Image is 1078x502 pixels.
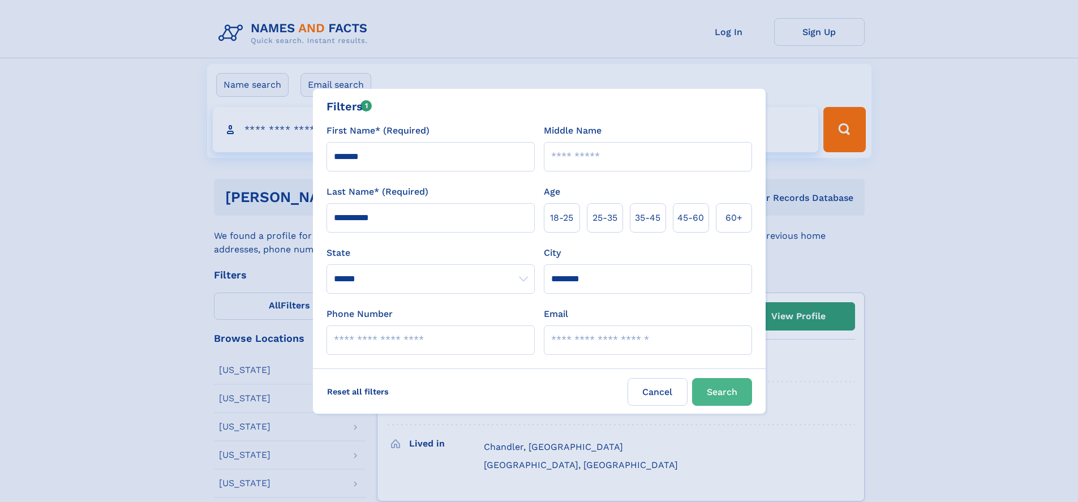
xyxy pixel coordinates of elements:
[635,211,660,225] span: 35‑45
[628,378,688,406] label: Cancel
[592,211,617,225] span: 25‑35
[677,211,704,225] span: 45‑60
[544,307,568,321] label: Email
[550,211,573,225] span: 18‑25
[725,211,742,225] span: 60+
[327,185,428,199] label: Last Name* (Required)
[327,124,430,138] label: First Name* (Required)
[544,124,602,138] label: Middle Name
[692,378,752,406] button: Search
[544,246,561,260] label: City
[327,98,372,115] div: Filters
[320,378,396,405] label: Reset all filters
[327,246,535,260] label: State
[544,185,560,199] label: Age
[327,307,393,321] label: Phone Number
